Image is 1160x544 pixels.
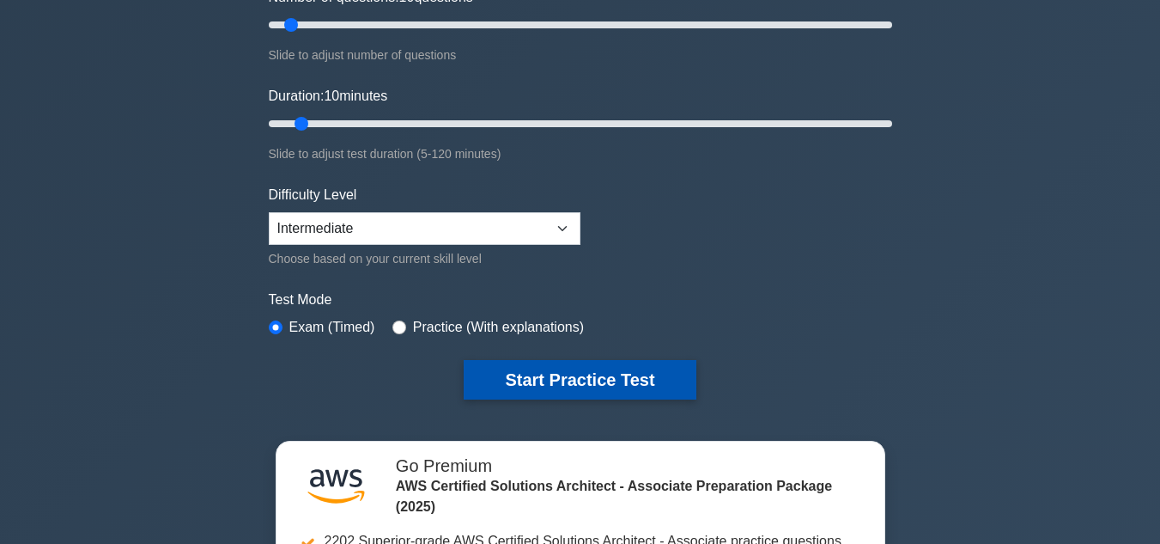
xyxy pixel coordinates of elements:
div: Slide to adjust number of questions [269,45,892,65]
div: Slide to adjust test duration (5-120 minutes) [269,144,892,164]
label: Difficulty Level [269,185,357,205]
button: Start Practice Test [464,360,695,400]
label: Practice (With explanations) [413,317,584,338]
div: Choose based on your current skill level [269,248,580,269]
span: 10 [324,89,339,103]
label: Duration: minutes [269,86,388,107]
label: Exam (Timed) [289,317,375,338]
label: Test Mode [269,290,892,310]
